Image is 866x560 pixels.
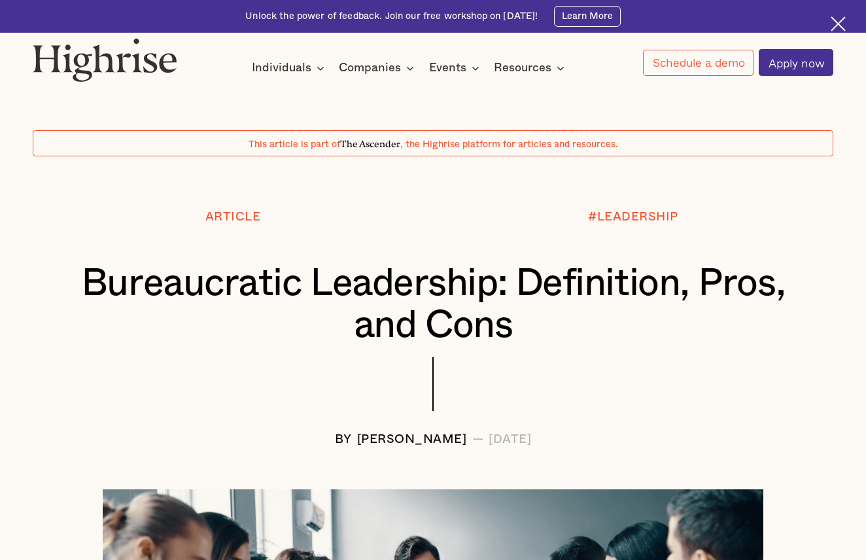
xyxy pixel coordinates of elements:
[252,60,311,76] div: Individuals
[759,49,833,76] a: Apply now
[643,50,753,76] a: Schedule a demo
[249,139,340,149] span: This article is part of
[339,60,418,76] div: Companies
[205,211,261,224] div: Article
[33,38,177,82] img: Highrise logo
[429,60,466,76] div: Events
[588,211,678,224] div: #LEADERSHIP
[357,433,467,446] div: [PERSON_NAME]
[400,139,618,149] span: , the Highrise platform for articles and resources.
[831,16,846,31] img: Cross icon
[66,262,801,347] h1: Bureaucratic Leadership: Definition, Pros, and Cons
[494,60,568,76] div: Resources
[335,433,352,446] div: BY
[554,6,621,27] a: Learn More
[252,60,328,76] div: Individuals
[245,10,538,23] div: Unlock the power of feedback. Join our free workshop on [DATE]!
[494,60,551,76] div: Resources
[489,433,531,446] div: [DATE]
[472,433,484,446] div: —
[429,60,483,76] div: Events
[339,60,401,76] div: Companies
[340,136,400,147] span: The Ascender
